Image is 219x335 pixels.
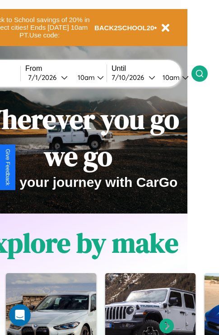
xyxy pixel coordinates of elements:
div: 10am [73,73,97,82]
b: BACK2SCHOOL20 [94,24,154,32]
button: 7/1/2026 [25,73,70,82]
div: Open Intercom Messenger [9,304,31,326]
div: 7 / 10 / 2026 [112,73,149,82]
div: 7 / 1 / 2026 [28,73,61,82]
button: 10am [155,73,191,82]
button: 10am [70,73,107,82]
label: From [25,65,107,73]
div: Give Feedback [5,149,11,186]
div: 10am [158,73,182,82]
label: Until [112,65,191,73]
